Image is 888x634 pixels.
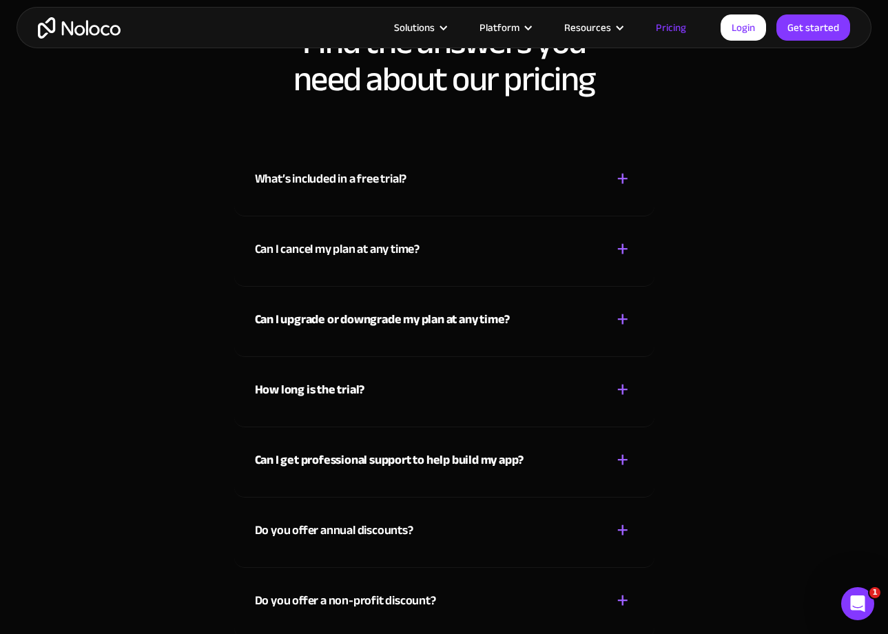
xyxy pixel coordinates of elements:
[617,167,629,191] div: +
[617,378,629,402] div: +
[617,589,629,613] div: +
[617,518,629,542] div: +
[617,237,629,261] div: +
[721,14,766,41] a: Login
[617,307,629,331] div: +
[776,14,850,41] a: Get started
[377,19,462,37] div: Solutions
[639,19,703,37] a: Pricing
[38,17,121,39] a: home
[841,587,874,620] iframe: Intercom live chat
[869,587,880,598] span: 1
[255,308,510,331] strong: Can I upgrade or downgrade my plan at any time?
[394,19,435,37] div: Solutions
[479,19,519,37] div: Platform
[255,239,420,260] div: Can I cancel my plan at any time?
[255,169,407,190] div: What’s included in a free trial?
[564,19,611,37] div: Resources
[255,520,413,541] div: Do you offer annual discounts?
[547,19,639,37] div: Resources
[255,378,365,401] strong: How long is the trial?
[617,448,629,472] div: +
[462,19,547,37] div: Platform
[255,449,524,471] strong: Can I get professional support to help build my app?
[255,591,436,611] div: Do you offer a non-profit discount?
